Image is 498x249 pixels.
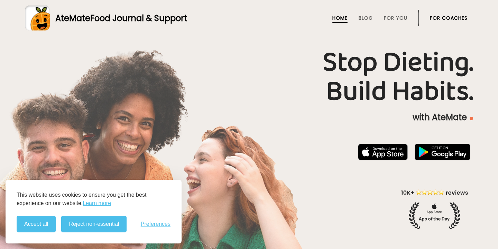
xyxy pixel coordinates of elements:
[17,191,170,207] p: This website uses cookies to ensure you get the best experience on our website.
[396,188,473,229] img: home-hero-appoftheday.png
[358,144,408,160] img: badge-download-apple.svg
[332,15,348,21] a: Home
[17,216,56,232] button: Accept all cookies
[25,6,473,30] a: AteMateFood Journal & Support
[384,15,407,21] a: For You
[61,216,127,232] button: Reject non-essential
[50,12,187,24] div: AteMate
[359,15,373,21] a: Blog
[25,48,473,106] h1: Stop Dieting. Build Habits.
[25,112,473,123] p: with AteMate
[141,221,170,227] button: Toggle preferences
[83,199,111,207] a: Learn more
[90,12,187,24] span: Food Journal & Support
[430,15,468,21] a: For Coaches
[415,144,470,160] img: badge-download-google.png
[141,221,170,227] span: Preferences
